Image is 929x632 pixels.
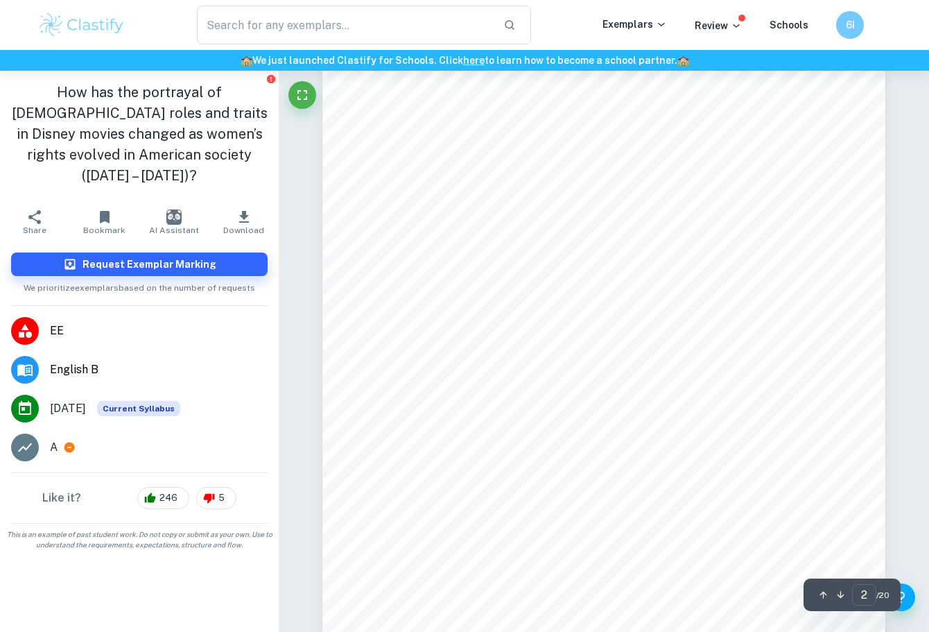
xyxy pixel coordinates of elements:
span: BIBLIOGRAPHY [390,228,466,238]
span: EE [50,323,268,339]
span: RIGHTS PROGRESSION [390,198,504,208]
span: 🏫 [677,55,689,66]
h6: We just launched Clastify for Schools. Click to learn how to become a school partner. [3,53,926,68]
span: / 20 [876,589,889,601]
p: Exemplars [602,17,667,32]
span: This is an example of past student work. Do not copy or submit as your own. Use to understand the... [6,529,273,550]
span: AI Assistant [149,225,199,235]
button: Bookmark [70,203,140,241]
h1: How has the portrayal of [DEMOGRAPHIC_DATA] roles and traits in Disney movies changed as women’s ... [11,82,268,186]
h6: 6I [842,17,858,33]
button: AI Assistant [139,203,209,241]
span: .................................................................................................... [466,228,817,238]
button: Help and Feedback [887,583,915,611]
span: Current Syllabus [97,401,180,416]
span: ............................................................................ 6 [614,85,817,95]
button: Request Exemplar Marking [11,253,268,276]
span: [DATE] [50,400,86,417]
span: THE PORTRAYAL OF WOMEN IN [390,85,545,95]
div: 246 [137,487,189,509]
span: English B [50,361,268,378]
a: Schools [770,19,808,31]
span: .................................................................................................... [505,198,818,208]
span: MULAN [548,146,584,155]
span: Bookmark [83,225,125,235]
span: AS A REPRESENTATION OF WOMEN’S [596,175,781,185]
span: CINDERELLA [466,175,530,185]
span: Download [223,225,264,235]
p: Review [695,18,742,33]
span: 246 [152,491,185,505]
span: SUMMARY OF [390,115,458,125]
button: Download [209,203,279,241]
img: Clastify logo [37,11,125,39]
span: PLOT [508,115,535,125]
button: 6I [836,11,864,39]
h6: Like it? [42,490,81,506]
div: This exemplar is based on the current syllabus. Feel free to refer to it for inspiration/ideas wh... [97,401,180,416]
span: THE PORTRAYAL OF WOMEN IN [390,146,545,155]
span: .................................................................................................... [536,115,817,125]
span: AND [532,175,554,185]
h6: Request Exemplar Marking [83,257,216,272]
input: Search for any exemplars... [197,6,492,44]
span: We prioritize exemplars based on the number of requests [24,276,255,294]
a: here [463,55,485,66]
div: 5 [196,487,236,509]
span: CINDERELLA [548,85,612,95]
span: Share [23,225,46,235]
span: ....................................................................................... 8 [585,146,817,155]
span: MULAN’S [460,115,505,125]
p: A [50,439,58,456]
img: AI Assistant [166,210,182,225]
span: 🏫 [241,55,252,66]
button: Report issue [266,74,276,84]
button: Fullscreen [288,81,316,109]
span: MULAN [556,175,592,185]
span: 5 [211,491,232,505]
span: ACCURACY OF [390,175,462,185]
